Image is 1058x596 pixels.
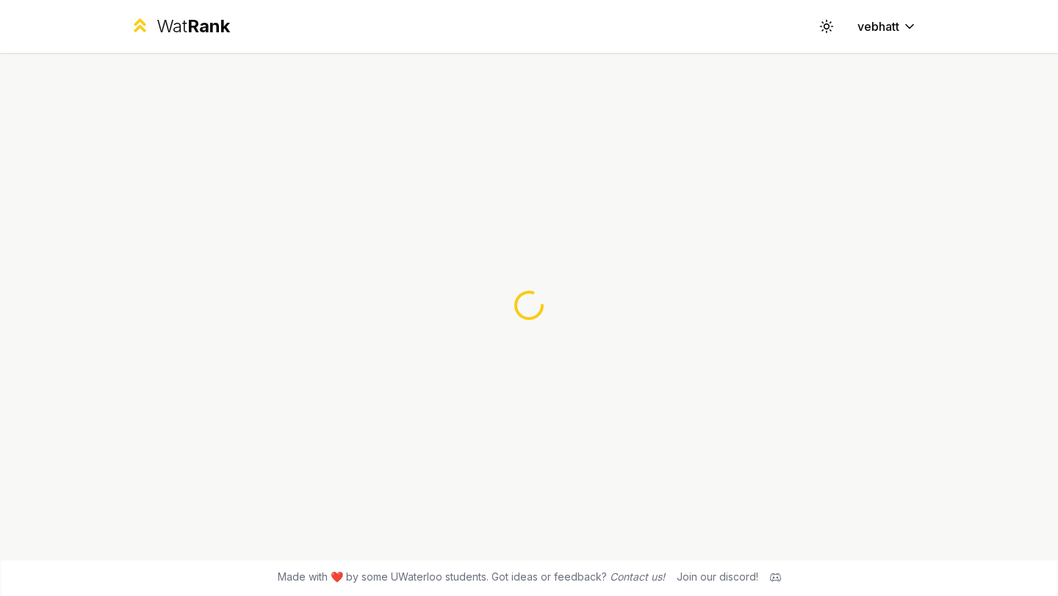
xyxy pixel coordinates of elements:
[610,570,665,583] a: Contact us!
[677,570,758,584] div: Join our discord!
[187,15,230,37] span: Rank
[857,18,899,35] span: vebhatt
[129,15,230,38] a: WatRank
[846,13,929,40] button: vebhatt
[156,15,230,38] div: Wat
[278,570,665,584] span: Made with ❤️ by some UWaterloo students. Got ideas or feedback?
